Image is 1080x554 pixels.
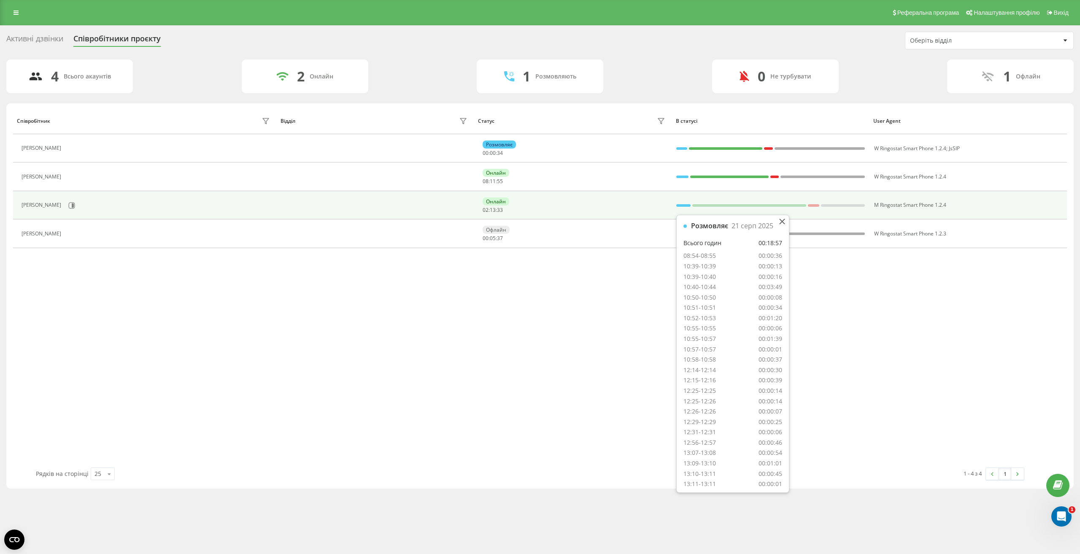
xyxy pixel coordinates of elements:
div: 13:07-13:08 [683,449,716,457]
div: 12:31-12:31 [683,428,716,436]
div: : : [483,150,503,156]
div: 21 серп 2025 [732,222,773,230]
div: 00:00:46 [759,439,782,447]
div: 00:00:45 [759,470,782,478]
div: 25 [94,470,101,478]
div: 10:39-10:39 [683,262,716,270]
div: 00:18:57 [759,239,782,247]
div: Розмовляє [691,222,728,230]
div: 00:00:01 [759,346,782,354]
div: 00:01:01 [759,459,782,468]
div: 00:03:49 [759,283,782,291]
div: Активні дзвінки [6,34,63,47]
div: 0 [758,68,765,84]
div: 00:00:16 [759,273,782,281]
div: 1 - 4 з 4 [964,469,982,478]
div: 08:54-08:55 [683,252,716,260]
div: 10:52-10:53 [683,314,716,322]
div: 10:50-10:50 [683,294,716,302]
span: 11 [490,178,496,185]
div: 10:51-10:51 [683,304,716,312]
span: 00 [483,149,489,157]
div: 10:39-10:40 [683,273,716,281]
div: [PERSON_NAME] [22,202,63,208]
div: Розмовляє [483,141,516,149]
div: [PERSON_NAME] [22,174,63,180]
div: [PERSON_NAME] [22,231,63,237]
span: JsSIP [949,145,960,152]
div: Відділ [281,118,295,124]
div: 13:13-13:13 [683,491,716,499]
div: 12:26-12:26 [683,408,716,416]
div: Не турбувати [770,73,811,80]
div: 00:00:25 [759,491,782,499]
span: 34 [497,149,503,157]
div: 1 [1003,68,1011,84]
div: 00:01:20 [759,314,782,322]
div: Співробітник [17,118,50,124]
div: Співробітники проєкту [73,34,161,47]
div: Всього акаунтів [64,73,111,80]
span: 13 [490,206,496,213]
div: 12:25-12:25 [683,387,716,395]
div: 10:40-10:44 [683,283,716,291]
div: 00:00:08 [759,294,782,302]
div: 00:01:39 [759,335,782,343]
span: Рядків на сторінці [36,470,89,478]
span: W Ringostat Smart Phone 1.2.3 [874,230,946,237]
span: 02 [483,206,489,213]
span: 00 [483,235,489,242]
div: Офлайн [1016,73,1040,80]
span: Налаштування профілю [974,9,1039,16]
div: 00:00:07 [759,408,782,416]
div: 2 [297,68,305,84]
div: 1 [523,68,530,84]
div: Онлайн [483,169,509,177]
div: Всього годин [683,239,721,247]
span: 33 [497,206,503,213]
div: 00:00:34 [759,304,782,312]
div: 00:00:14 [759,387,782,395]
div: : : [483,235,503,241]
div: 00:00:37 [759,356,782,364]
div: 00:00:01 [759,480,782,488]
div: 12:29-12:29 [683,418,716,426]
div: 12:25-12:26 [683,397,716,405]
span: 00 [490,149,496,157]
div: [PERSON_NAME] [22,145,63,151]
div: 10:55-10:57 [683,335,716,343]
div: Статус [478,118,494,124]
div: 13:10-13:11 [683,470,716,478]
div: 10:57-10:57 [683,346,716,354]
div: 00:00:06 [759,428,782,436]
div: 00:00:54 [759,449,782,457]
div: 12:15-12:16 [683,376,716,384]
div: 00:00:13 [759,262,782,270]
button: Open CMP widget [4,530,24,550]
div: В статусі [676,118,866,124]
div: 00:00:39 [759,376,782,384]
div: 10:58-10:58 [683,356,716,364]
div: 4 [51,68,59,84]
div: Онлайн [310,73,333,80]
span: 05 [490,235,496,242]
div: 13:11-13:11 [683,480,716,488]
span: Реферальна програма [897,9,959,16]
div: User Agent [873,118,1063,124]
div: : : [483,207,503,213]
span: W Ringostat Smart Phone 1.2.4 [874,145,946,152]
span: 08 [483,178,489,185]
span: 37 [497,235,503,242]
div: 00:00:25 [759,418,782,426]
div: Оберіть відділ [910,37,1011,44]
div: 00:00:30 [759,366,782,374]
span: 1 [1069,506,1075,513]
div: 10:55-10:55 [683,324,716,332]
span: W Ringostat Smart Phone 1.2.4 [874,173,946,180]
div: 00:00:36 [759,252,782,260]
div: 00:00:14 [759,397,782,405]
div: : : [483,178,503,184]
div: 12:14-12:14 [683,366,716,374]
div: 12:56-12:57 [683,439,716,447]
div: Розмовляють [535,73,576,80]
